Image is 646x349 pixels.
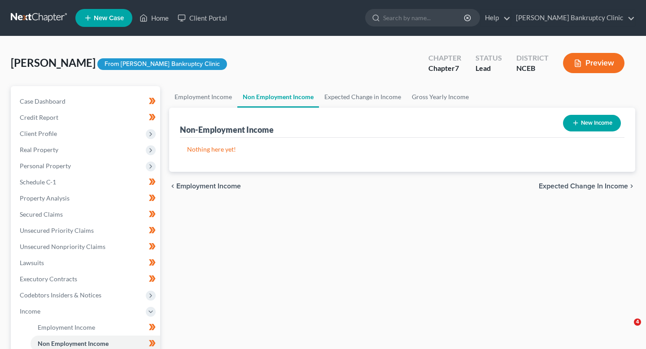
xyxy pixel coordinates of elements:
[13,174,160,190] a: Schedule C-1
[20,97,65,105] span: Case Dashboard
[516,53,549,63] div: District
[319,86,406,108] a: Expected Change in Income
[563,53,624,73] button: Preview
[20,130,57,137] span: Client Profile
[97,58,227,70] div: From [PERSON_NAME] Bankruptcy Clinic
[13,222,160,239] a: Unsecured Priority Claims
[13,109,160,126] a: Credit Report
[176,183,241,190] span: Employment Income
[20,307,40,315] span: Income
[476,53,502,63] div: Status
[20,275,77,283] span: Executory Contracts
[169,183,241,190] button: chevron_left Employment Income
[13,93,160,109] a: Case Dashboard
[615,318,637,340] iframe: To enrich screen reader interactions, please activate Accessibility in Grammarly extension settings
[516,63,549,74] div: NCEB
[634,318,641,326] span: 4
[187,145,617,154] p: Nothing here yet!
[94,15,124,22] span: New Case
[511,10,635,26] a: [PERSON_NAME] Bankruptcy Clinic
[20,227,94,234] span: Unsecured Priority Claims
[539,183,635,190] button: Expected Change in Income chevron_right
[20,113,58,121] span: Credit Report
[38,323,95,331] span: Employment Income
[428,53,461,63] div: Chapter
[20,194,70,202] span: Property Analysis
[455,64,459,72] span: 7
[20,178,56,186] span: Schedule C-1
[20,162,71,170] span: Personal Property
[237,86,319,108] a: Non Employment Income
[13,271,160,287] a: Executory Contracts
[480,10,511,26] a: Help
[173,10,231,26] a: Client Portal
[539,183,628,190] span: Expected Change in Income
[428,63,461,74] div: Chapter
[383,9,465,26] input: Search by name...
[476,63,502,74] div: Lead
[13,239,160,255] a: Unsecured Nonpriority Claims
[11,56,96,69] span: [PERSON_NAME]
[20,146,58,153] span: Real Property
[31,319,160,336] a: Employment Income
[628,183,635,190] i: chevron_right
[180,124,274,135] div: Non-Employment Income
[406,86,474,108] a: Gross Yearly Income
[13,206,160,222] a: Secured Claims
[20,259,44,266] span: Lawsuits
[13,190,160,206] a: Property Analysis
[20,210,63,218] span: Secured Claims
[38,340,109,347] span: Non Employment Income
[563,115,621,131] button: New Income
[20,291,101,299] span: Codebtors Insiders & Notices
[13,255,160,271] a: Lawsuits
[169,86,237,108] a: Employment Income
[20,243,105,250] span: Unsecured Nonpriority Claims
[135,10,173,26] a: Home
[169,183,176,190] i: chevron_left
